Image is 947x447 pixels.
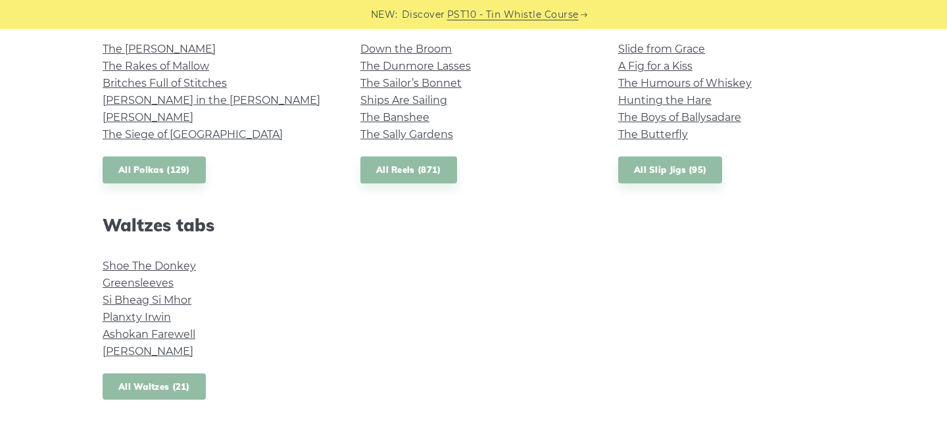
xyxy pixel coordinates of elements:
a: [PERSON_NAME] [103,345,193,358]
h2: Waltzes tabs [103,215,329,235]
a: Shoe The Donkey [103,260,196,272]
span: Discover [402,7,445,22]
a: The Banshee [360,111,429,124]
a: Britches Full of Stitches [103,77,227,89]
a: Hunting the Hare [618,94,712,106]
a: Greensleeves [103,277,174,289]
a: The Siege of [GEOGRAPHIC_DATA] [103,128,283,141]
a: Planxty Irwin [103,311,171,323]
a: The Boys of Ballysadare [618,111,741,124]
a: Down the Broom [360,43,452,55]
a: The Rakes of Mallow [103,60,209,72]
a: A Fig for a Kiss [618,60,692,72]
a: All Reels (871) [360,156,457,183]
a: PST10 - Tin Whistle Course [447,7,579,22]
a: All Waltzes (21) [103,373,206,400]
a: [PERSON_NAME] in the [PERSON_NAME] [103,94,320,106]
a: The Humours of Whiskey [618,77,752,89]
a: Ashokan Farewell [103,328,195,341]
a: The Sailor’s Bonnet [360,77,462,89]
a: All Polkas (129) [103,156,206,183]
a: The Sally Gardens [360,128,453,141]
a: The Butterfly [618,128,688,141]
span: NEW: [371,7,398,22]
a: All Slip Jigs (95) [618,156,722,183]
a: The [PERSON_NAME] [103,43,216,55]
a: Ships Are Sailing [360,94,447,106]
a: Slide from Grace [618,43,705,55]
a: The Dunmore Lasses [360,60,471,72]
a: Si­ Bheag Si­ Mhor [103,294,191,306]
a: [PERSON_NAME] [103,111,193,124]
